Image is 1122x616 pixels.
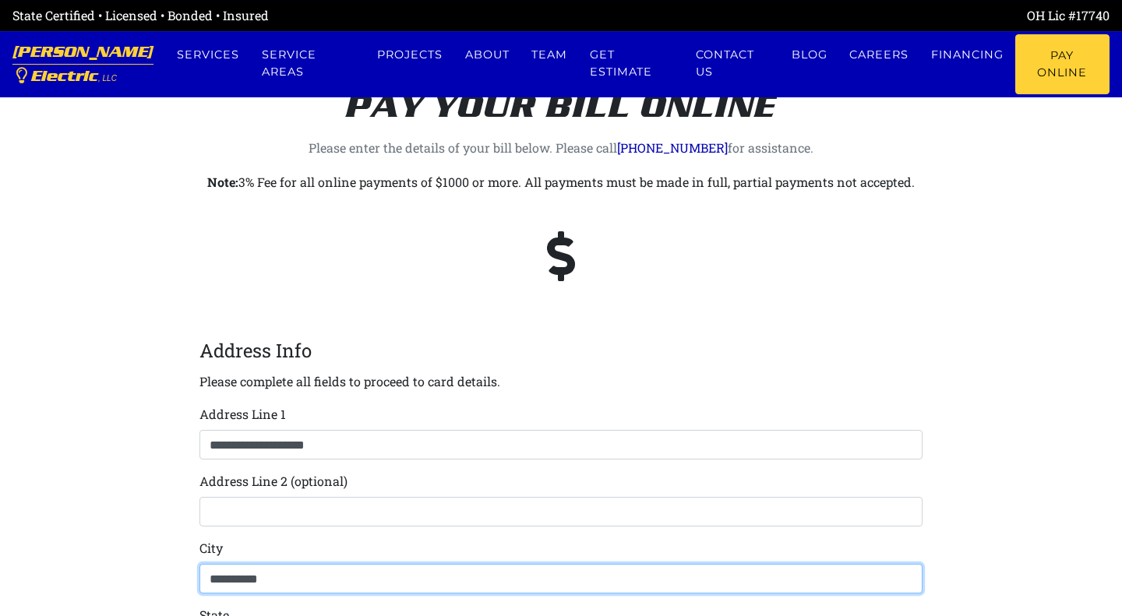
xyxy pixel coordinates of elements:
[920,34,1015,76] a: Financing
[579,34,685,93] a: Get estimate
[199,539,223,558] label: City
[838,34,920,76] a: Careers
[1015,34,1110,94] a: Pay Online
[780,34,838,76] a: Blog
[207,174,238,190] strong: Note:
[365,34,453,76] a: Projects
[199,371,500,392] p: Please complete all fields to proceed to card details.
[561,6,1110,25] div: OH Lic #17740
[12,6,561,25] div: State Certified • Licensed • Bonded • Insured
[98,74,117,83] span: , LLC
[520,34,579,76] a: Team
[453,34,520,76] a: About
[199,472,348,491] label: Address Line 2 (optional)
[129,137,993,159] p: Please enter the details of your bill below. Please call for assistance.
[617,139,728,156] a: [PHONE_NUMBER]
[12,31,153,97] a: [PERSON_NAME] Electric, LLC
[685,34,780,93] a: Contact us
[199,336,923,364] legend: Address Info
[199,405,286,424] label: Address Line 1
[129,171,993,193] p: 3% Fee for all online payments of $1000 or more. All payments must be made in full, partial payme...
[166,34,251,76] a: Services
[251,34,366,93] a: Service Areas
